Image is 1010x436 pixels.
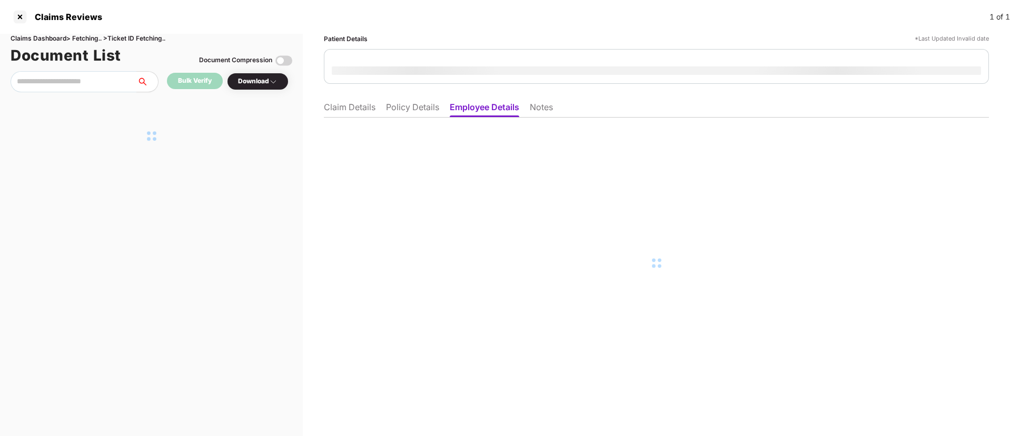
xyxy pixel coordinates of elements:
[28,12,102,22] div: Claims Reviews
[915,34,989,44] div: *Last Updated Invalid date
[238,76,278,86] div: Download
[324,102,375,117] li: Claim Details
[386,102,439,117] li: Policy Details
[989,11,1010,23] div: 1 of 1
[530,102,553,117] li: Notes
[178,76,212,86] div: Bulk Verify
[324,34,368,44] div: Patient Details
[11,34,292,44] div: Claims Dashboard > Fetching.. > Ticket ID Fetching..
[136,71,159,92] button: search
[269,77,278,86] img: svg+xml;base64,PHN2ZyBpZD0iRHJvcGRvd24tMzJ4MzIiIHhtbG5zPSJodHRwOi8vd3d3LnczLm9yZy8yMDAwL3N2ZyIgd2...
[275,52,292,69] img: svg+xml;base64,PHN2ZyBpZD0iVG9nZ2xlLTMyeDMyIiB4bWxucz0iaHR0cDovL3d3dy53My5vcmcvMjAwMC9zdmciIHdpZH...
[136,77,158,86] span: search
[450,102,519,117] li: Employee Details
[11,44,121,67] h1: Document List
[199,55,272,65] div: Document Compression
